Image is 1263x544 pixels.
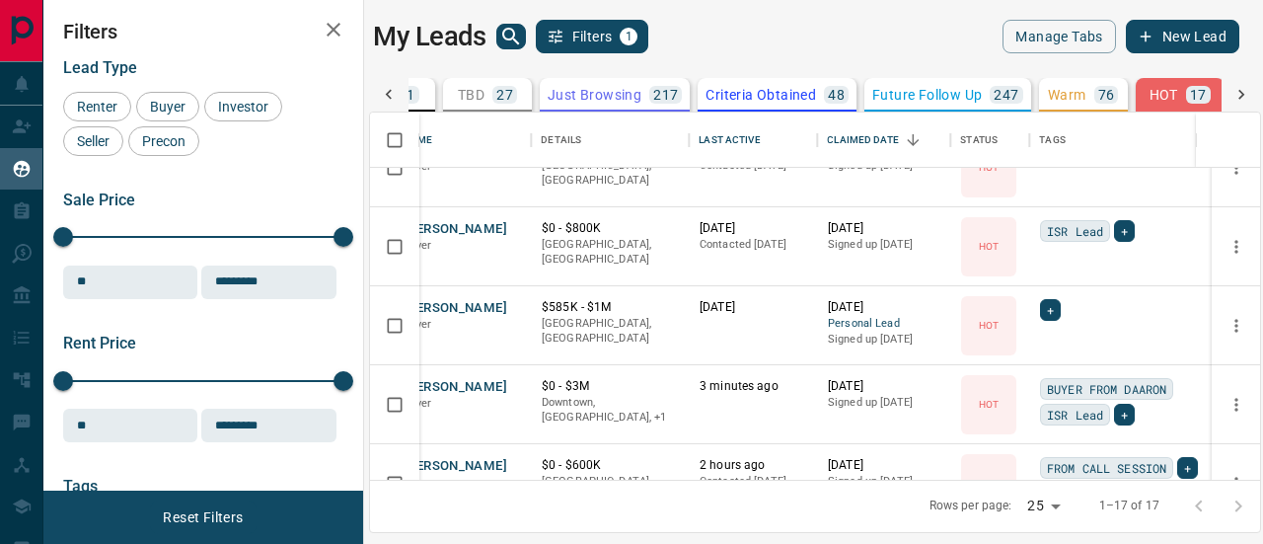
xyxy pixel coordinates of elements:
div: + [1114,220,1135,242]
button: [PERSON_NAME] [404,378,507,397]
div: Precon [128,126,199,156]
button: Sort [899,126,927,154]
div: Last Active [699,113,760,168]
span: Investor [211,99,275,115]
p: Signed up [DATE] [828,474,941,490]
span: 1 [622,30,635,43]
p: [DATE] [828,378,941,395]
span: Renter [70,99,124,115]
div: + [1114,404,1135,426]
div: Name [393,113,531,168]
button: Reset Filters [150,501,256,534]
p: 27 [496,88,513,102]
p: [GEOGRAPHIC_DATA], [GEOGRAPHIC_DATA] [542,237,680,268]
p: HOT [979,397,999,412]
button: [PERSON_NAME] [404,457,507,476]
span: Precon [135,133,192,149]
button: [PERSON_NAME] [404,299,507,318]
p: Just Browsing [548,88,641,102]
button: more [1222,232,1251,262]
p: [DATE] [828,457,941,474]
div: Renter [63,92,131,121]
p: HOT [979,160,999,175]
div: Tags [1029,113,1212,168]
div: Seller [63,126,123,156]
span: + [1047,300,1054,320]
p: 2 hours ago [700,457,808,474]
div: Status [960,113,998,168]
div: Buyer [136,92,199,121]
p: TBD [458,88,484,102]
span: Seller [70,133,116,149]
span: Buyer [143,99,192,115]
p: [DATE] [700,220,808,237]
p: [GEOGRAPHIC_DATA], [GEOGRAPHIC_DATA] [542,316,680,347]
span: Tags [63,477,98,496]
button: more [1222,469,1251,499]
div: Investor [204,92,282,121]
div: Details [531,113,689,168]
p: $0 - $800K [542,220,680,237]
div: Claimed Date [827,113,899,168]
p: 17 [1190,88,1207,102]
p: 217 [653,88,678,102]
span: Sale Price [63,191,135,209]
p: Warm [1048,88,1086,102]
div: Status [950,113,1029,168]
p: Criteria Obtained [706,88,816,102]
span: FROM CALL SESSION [1047,458,1166,478]
h1: My Leads [373,21,486,52]
p: Signed up [DATE] [828,237,941,253]
button: [PERSON_NAME] [404,220,507,239]
div: + [1177,457,1198,479]
h2: Filters [63,20,343,43]
span: + [1121,221,1128,241]
button: New Lead [1126,20,1239,53]
span: + [1121,405,1128,425]
p: HOT [1150,88,1178,102]
p: Future Follow Up [872,88,982,102]
button: Filters1 [536,20,649,53]
p: Contacted [DATE] [700,237,808,253]
div: Last Active [689,113,817,168]
span: + [1184,458,1191,478]
p: [DATE] [828,299,941,316]
button: more [1222,153,1251,183]
div: Details [541,113,581,168]
p: 48 [828,88,845,102]
span: BUYER FROM DAARON [1047,379,1166,399]
span: Personal Lead [828,316,941,333]
span: Rent Price [63,334,136,352]
p: Signed up [DATE] [828,332,941,348]
p: [DATE] [828,220,941,237]
p: 3 minutes ago [700,378,808,395]
p: 247 [994,88,1018,102]
p: Signed up [DATE] [828,395,941,411]
button: Manage Tabs [1003,20,1115,53]
div: 25 [1019,492,1067,520]
button: more [1222,390,1251,420]
span: ISR Lead [1047,221,1103,241]
div: Claimed Date [817,113,950,168]
p: $0 - $3M [542,378,680,395]
p: Contacted [DATE] [700,474,808,490]
p: Toronto [542,395,680,426]
button: search button [496,24,526,49]
p: $585K - $1M [542,299,680,316]
button: more [1222,311,1251,341]
p: Rows per page: [929,498,1012,514]
div: Tags [1039,113,1066,168]
p: HOT [979,476,999,491]
p: 76 [1098,88,1115,102]
p: [DATE] [700,299,808,316]
p: 1–17 of 17 [1099,498,1159,514]
span: ISR Lead [1047,405,1103,425]
p: HOT [979,239,999,254]
p: [GEOGRAPHIC_DATA], [GEOGRAPHIC_DATA] [542,474,680,505]
span: Lead Type [63,58,137,77]
div: Name [403,113,432,168]
div: + [1040,299,1061,321]
p: [GEOGRAPHIC_DATA], [GEOGRAPHIC_DATA] [542,158,680,189]
p: $0 - $600K [542,457,680,474]
p: HOT [979,318,999,333]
